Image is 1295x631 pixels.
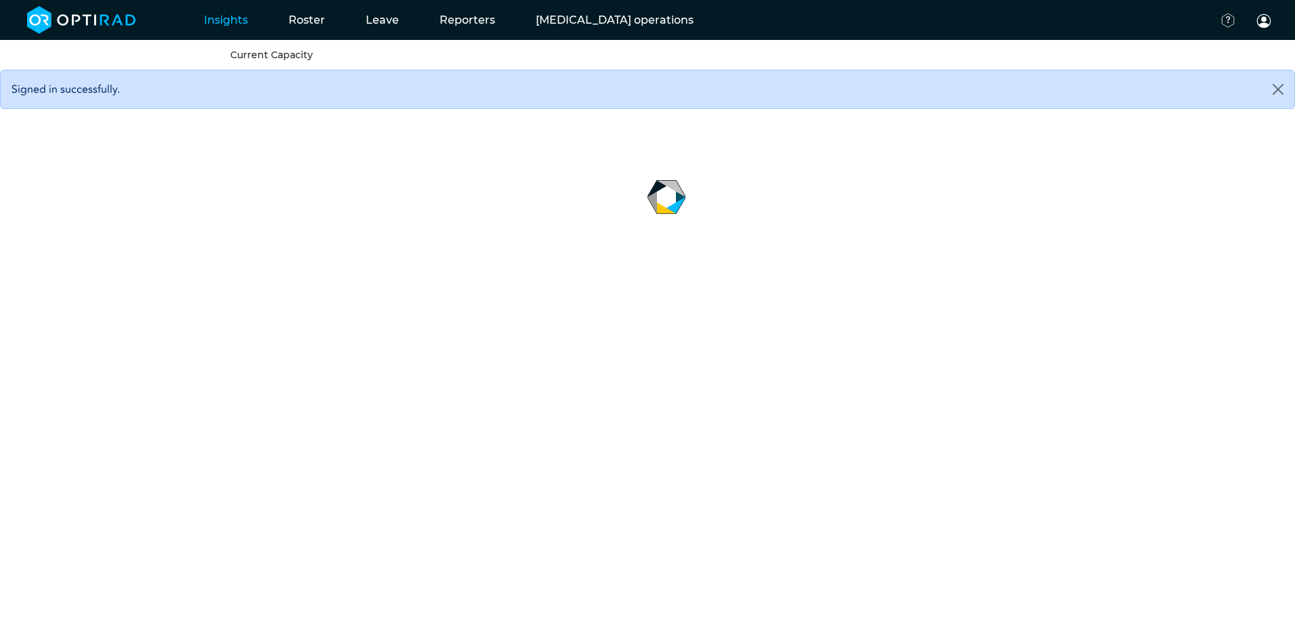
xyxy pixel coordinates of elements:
a: Current Capacity [230,49,313,61]
button: Close [1262,70,1294,108]
img: brand-opti-rad-logos-blue-and-white-d2f68631ba2948856bd03f2d395fb146ddc8fb01b4b6e9315ea85fa773367... [27,6,136,34]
